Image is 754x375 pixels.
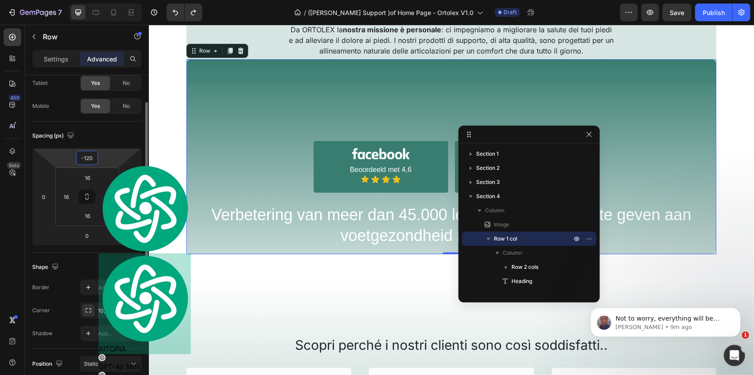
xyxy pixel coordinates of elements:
input: l [79,209,96,222]
div: Corner [32,306,50,314]
span: Static [84,360,99,367]
img: logo.svg [99,253,191,343]
input: l [60,190,73,203]
div: Add... [98,330,140,338]
div: Position [32,358,64,370]
span: Heading [512,277,532,286]
div: Tablet [32,79,48,87]
span: No [123,102,130,110]
button: Publish [695,4,732,21]
span: Column [503,249,522,257]
input: l [79,171,96,184]
button: Static [80,356,142,372]
button: 7 [4,4,66,21]
strong: nostra missione è personale [194,0,293,9]
div: 450 [8,94,21,101]
div: Add... [98,284,140,292]
div: Shadow [32,329,53,337]
span: ([PERSON_NAME] Support )of Home Page - Ortolex V1.0 [308,8,474,17]
img: gpt-black.svg [99,354,106,361]
button: Save [663,4,692,21]
h2: Scopri perché i nostri clienti sono così soddisfatti.. [38,311,568,330]
iframe: Design area [149,25,754,375]
div: GPT-4o Mini [99,354,191,372]
div: AITOPIA [99,253,191,354]
iframe: Intercom notifications message [577,289,754,351]
p: Advanced [87,54,117,64]
div: Border [32,283,49,291]
span: Draft [504,8,517,16]
div: Spacing (px) [32,130,76,142]
p: 7 [58,7,62,18]
span: 1 [742,332,749,339]
span: No [123,79,130,87]
div: Mobile [32,102,49,110]
span: Save [670,9,685,16]
span: Row 2 cols [512,263,538,272]
span: Section 1 [476,149,499,158]
span: Column [485,206,504,215]
span: / [304,8,306,17]
div: 10, 10, 10, 10 [98,307,140,315]
div: Undo/Redo [167,4,202,21]
div: Shape [32,261,61,273]
p: Settings [44,54,68,64]
input: 0 [78,229,96,242]
span: Yes [91,79,100,87]
p: Row [43,31,118,42]
span: Section 5 [476,291,500,300]
span: Yes [91,102,100,110]
span: Section 3 [476,178,500,187]
span: Section 2 [476,164,500,172]
input: 0 [37,190,50,203]
span: Row 1 col [494,234,517,243]
input: -120 [78,151,96,165]
iframe: Intercom live chat [724,345,745,366]
span: Section 4 [476,192,500,201]
img: logo.svg [99,164,191,253]
div: Beta [7,162,21,169]
span: Image [494,220,509,229]
div: Publish [703,8,725,17]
